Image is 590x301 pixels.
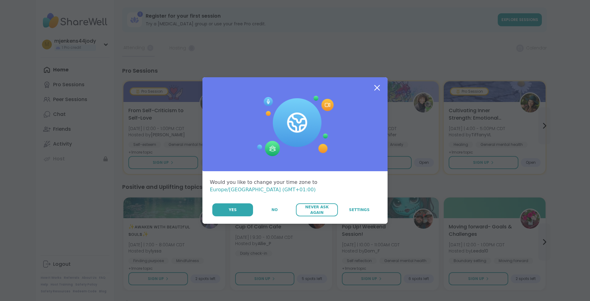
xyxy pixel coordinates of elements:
a: Settings [339,203,380,216]
button: Yes [212,203,253,216]
span: Yes [229,207,237,213]
button: Never Ask Again [296,203,338,216]
div: Would you like to change your time zone to [210,179,380,193]
img: Session Experience [256,96,334,156]
span: Settings [349,207,370,213]
span: No [272,207,278,213]
span: Europe/[GEOGRAPHIC_DATA] (GMT+01:00) [210,187,316,193]
span: Never Ask Again [299,204,334,215]
button: No [254,203,295,216]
